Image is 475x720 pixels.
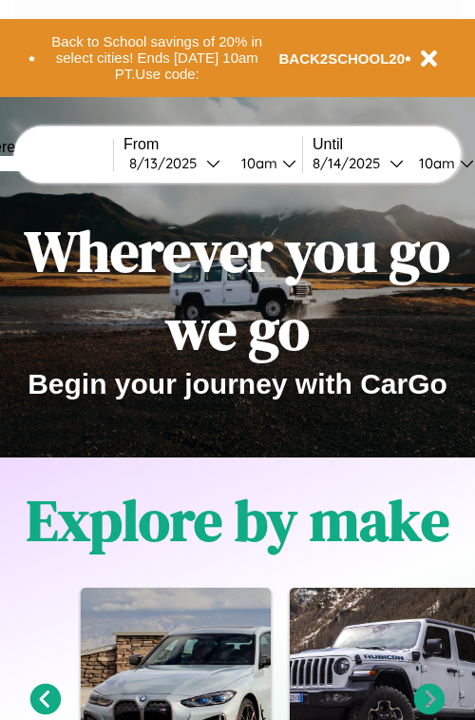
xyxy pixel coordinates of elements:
div: 10am [409,154,460,172]
b: BACK2SCHOOL20 [279,50,406,67]
div: 10am [232,154,282,172]
button: 8/13/2025 [123,153,226,173]
div: 8 / 14 / 2025 [313,154,389,172]
div: 8 / 13 / 2025 [129,154,206,172]
h1: Explore by make [27,481,449,559]
label: From [123,136,302,153]
button: 10am [226,153,302,173]
button: Back to School savings of 20% in select cities! Ends [DATE] 10am PT.Use code: [35,29,279,88]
